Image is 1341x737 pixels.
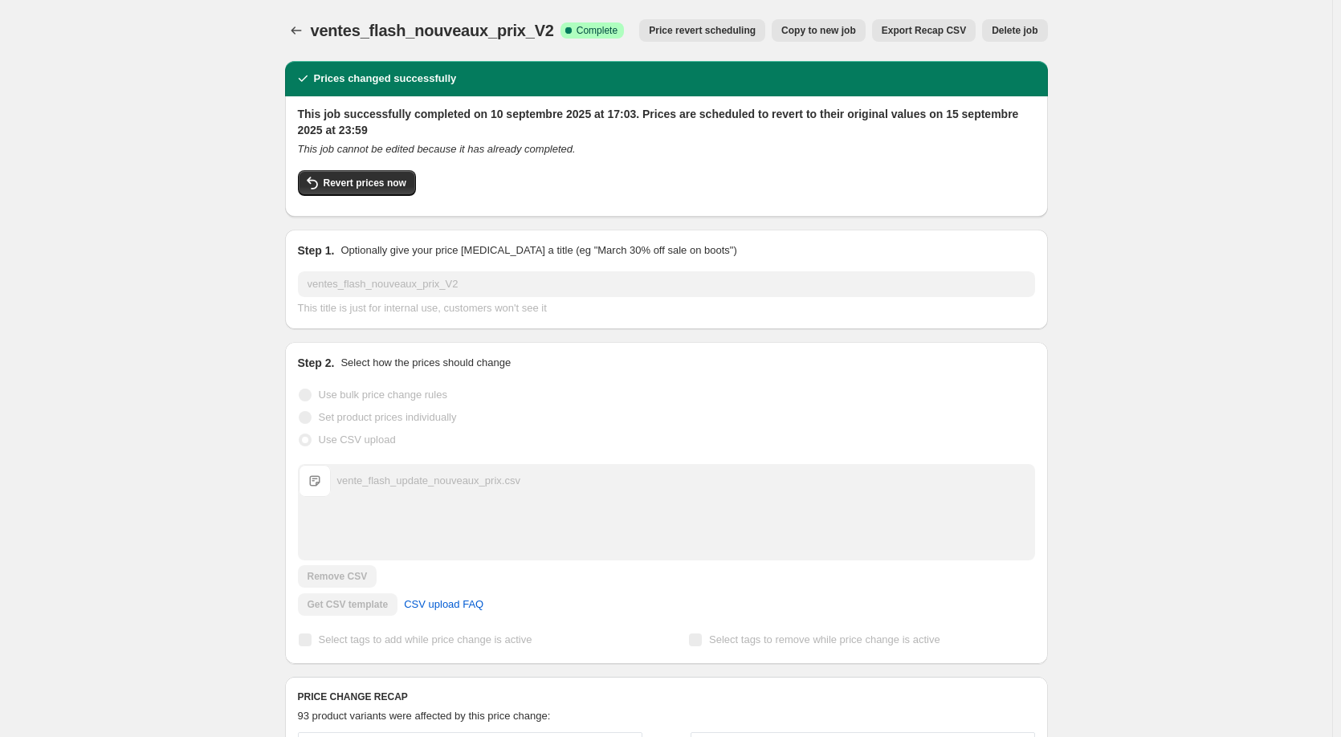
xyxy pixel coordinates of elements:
p: Select how the prices should change [340,355,511,371]
span: CSV upload FAQ [404,597,483,613]
span: Delete job [992,24,1037,37]
span: Select tags to remove while price change is active [709,633,940,645]
span: Complete [577,24,618,37]
button: Revert prices now [298,170,416,196]
span: Select tags to add while price change is active [319,633,532,645]
a: CSV upload FAQ [394,592,493,617]
span: Set product prices individually [319,411,457,423]
input: 30% off holiday sale [298,271,1035,297]
h6: PRICE CHANGE RECAP [298,690,1035,703]
span: Use bulk price change rules [319,389,447,401]
span: ventes_flash_nouveaux_prix_V2 [311,22,554,39]
h2: Step 2. [298,355,335,371]
button: Delete job [982,19,1047,42]
span: 93 product variants were affected by this price change: [298,710,551,722]
h2: This job successfully completed on 10 septembre 2025 at 17:03. Prices are scheduled to revert to ... [298,106,1035,138]
h2: Step 1. [298,242,335,259]
span: This title is just for internal use, customers won't see it [298,302,547,314]
button: Price revert scheduling [639,19,765,42]
button: Price change jobs [285,19,308,42]
i: This job cannot be edited because it has already completed. [298,143,576,155]
p: Optionally give your price [MEDICAL_DATA] a title (eg "March 30% off sale on boots") [340,242,736,259]
span: Revert prices now [324,177,406,189]
span: Copy to new job [781,24,856,37]
h2: Prices changed successfully [314,71,457,87]
span: Price revert scheduling [649,24,756,37]
button: Copy to new job [772,19,866,42]
div: vente_flash_update_nouveaux_prix.csv [337,473,520,489]
button: Export Recap CSV [872,19,976,42]
span: Use CSV upload [319,434,396,446]
span: Export Recap CSV [882,24,966,37]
